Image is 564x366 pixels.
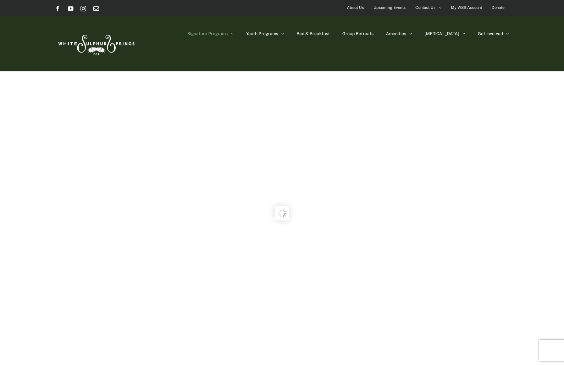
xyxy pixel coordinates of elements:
[451,2,482,13] span: My WSS Account
[347,2,364,13] span: About Us
[81,6,86,11] a: Instagram
[374,2,406,13] span: Upcoming Events
[425,32,459,36] span: [MEDICAL_DATA]
[297,32,330,36] span: Bed & Breakfast
[478,32,503,36] span: Get Involved
[246,16,284,51] a: Youth Programs
[386,16,412,51] a: Amenities
[187,32,228,36] span: Signature Programs
[187,16,509,51] nav: Main Menu
[415,2,436,13] span: Contact Us
[55,27,137,60] img: White Sulphur Springs Logo
[425,16,465,51] a: [MEDICAL_DATA]
[492,2,504,13] span: Donate
[342,16,374,51] a: Group Retreats
[68,6,73,11] a: YouTube
[297,16,330,51] a: Bed & Breakfast
[342,32,374,36] span: Group Retreats
[246,32,278,36] span: Youth Programs
[386,32,406,36] span: Amenities
[187,16,234,51] a: Signature Programs
[55,6,61,11] a: Facebook
[93,6,99,11] a: Email
[478,16,509,51] a: Get Involved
